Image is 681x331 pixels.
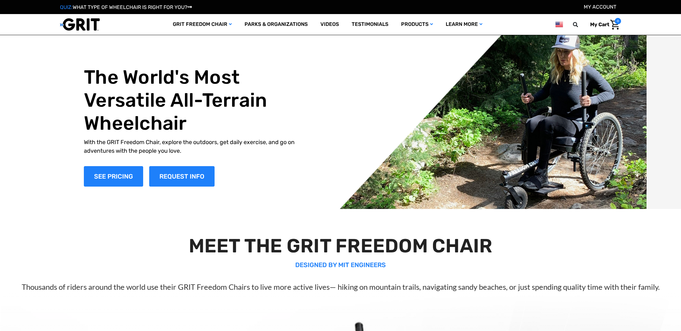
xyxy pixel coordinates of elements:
[17,281,664,293] p: Thousands of riders around the world use their GRIT Freedom Chairs to live more active lives— hik...
[585,18,621,31] a: Cart with 0 items
[84,166,143,187] a: Shop Now
[60,4,73,10] span: QUIZ:
[395,14,439,35] a: Products
[84,66,309,135] h1: The World's Most Versatile All-Terrain Wheelchair
[84,138,309,155] p: With the GRIT Freedom Chair, explore the outdoors, get daily exercise, and go on adventures with ...
[17,260,664,270] p: DESIGNED BY MIT ENGINEERS
[17,235,664,258] h2: MEET THE GRIT FREEDOM CHAIR
[149,166,215,187] a: Slide number 1, Request Information
[60,4,192,10] a: QUIZ:WHAT TYPE OF WHEELCHAIR IS RIGHT FOR YOU?
[584,4,616,10] a: Account
[439,14,489,35] a: Learn More
[238,14,314,35] a: Parks & Organizations
[615,18,621,24] span: 0
[166,14,238,35] a: GRIT Freedom Chair
[314,14,345,35] a: Videos
[60,18,100,31] img: GRIT All-Terrain Wheelchair and Mobility Equipment
[555,20,563,28] img: us.png
[345,14,395,35] a: Testimonials
[610,20,619,30] img: Cart
[576,18,585,31] input: Search
[590,21,609,27] span: My Cart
